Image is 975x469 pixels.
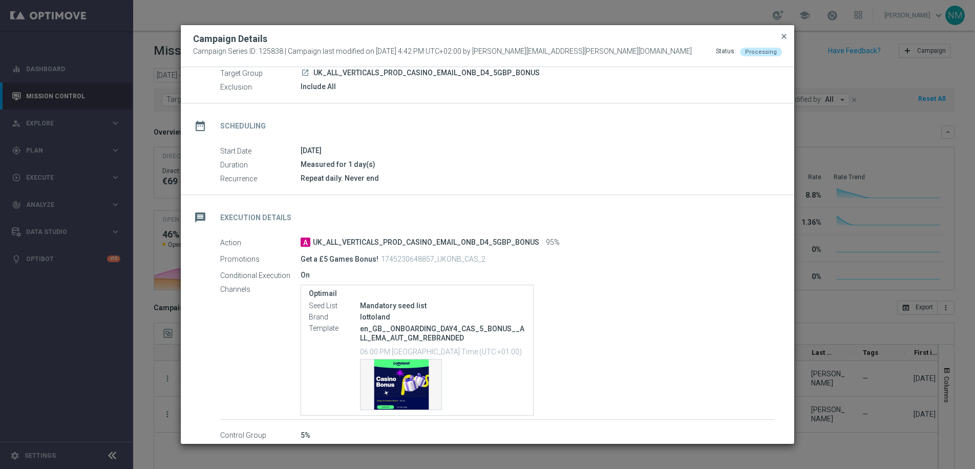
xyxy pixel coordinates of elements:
div: Mandatory seed list [360,301,525,311]
a: launch [301,69,310,78]
span: UK_ALL_VERTICALS_PROD_CASINO_EMAIL_ONB_D4_5GBP_BONUS [313,69,540,78]
label: Conditional Execution [220,271,301,280]
label: Target Group [220,69,301,78]
span: Processing [745,49,777,55]
i: message [191,208,209,227]
span: A [301,238,310,247]
label: Optimail [309,289,525,298]
label: Duration [220,160,301,169]
label: Action [220,238,301,247]
span: 95% [546,238,560,247]
label: Exclusion [220,82,301,92]
span: UK_ALL_VERTICALS_PROD_CASINO_EMAIL_ONB_D4_5GBP_BONUS [313,238,539,247]
div: Status: [716,47,736,56]
span: close [780,32,788,40]
h2: Scheduling [220,121,266,131]
i: date_range [191,117,209,135]
label: Control Group [220,431,301,440]
label: Seed List [309,302,360,311]
label: Recurrence [220,174,301,183]
i: launch [301,69,309,77]
label: Brand [309,313,360,322]
span: Campaign Series ID: 125838 | Campaign last modified on [DATE] 4:42 PM UTC+02:00 by [PERSON_NAME][... [193,47,692,56]
p: 06:00 PM [GEOGRAPHIC_DATA] Time (UTC +01:00) [360,346,525,356]
div: Include All [301,81,774,92]
div: Repeat daily. Never end [301,173,774,183]
div: Measured for 1 day(s) [301,159,774,169]
div: lottoland [360,312,525,322]
h2: Campaign Details [193,33,267,45]
colored-tag: Processing [740,47,782,55]
label: Promotions [220,254,301,264]
label: Channels [220,285,301,294]
label: Start Date [220,146,301,156]
div: On [301,270,774,280]
p: 1745230648857_UKONB_CAS_2 [381,254,485,264]
label: Template [309,324,360,333]
div: 5% [301,430,774,440]
h2: Execution Details [220,213,291,223]
p: en_GB__ONBOARDING_DAY4_CAS_5_BONUS__ALL_EMA_AUT_GM_REBRANDED [360,324,525,343]
div: [DATE] [301,145,774,156]
p: Get a £5 Games Bonus! [301,254,378,264]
